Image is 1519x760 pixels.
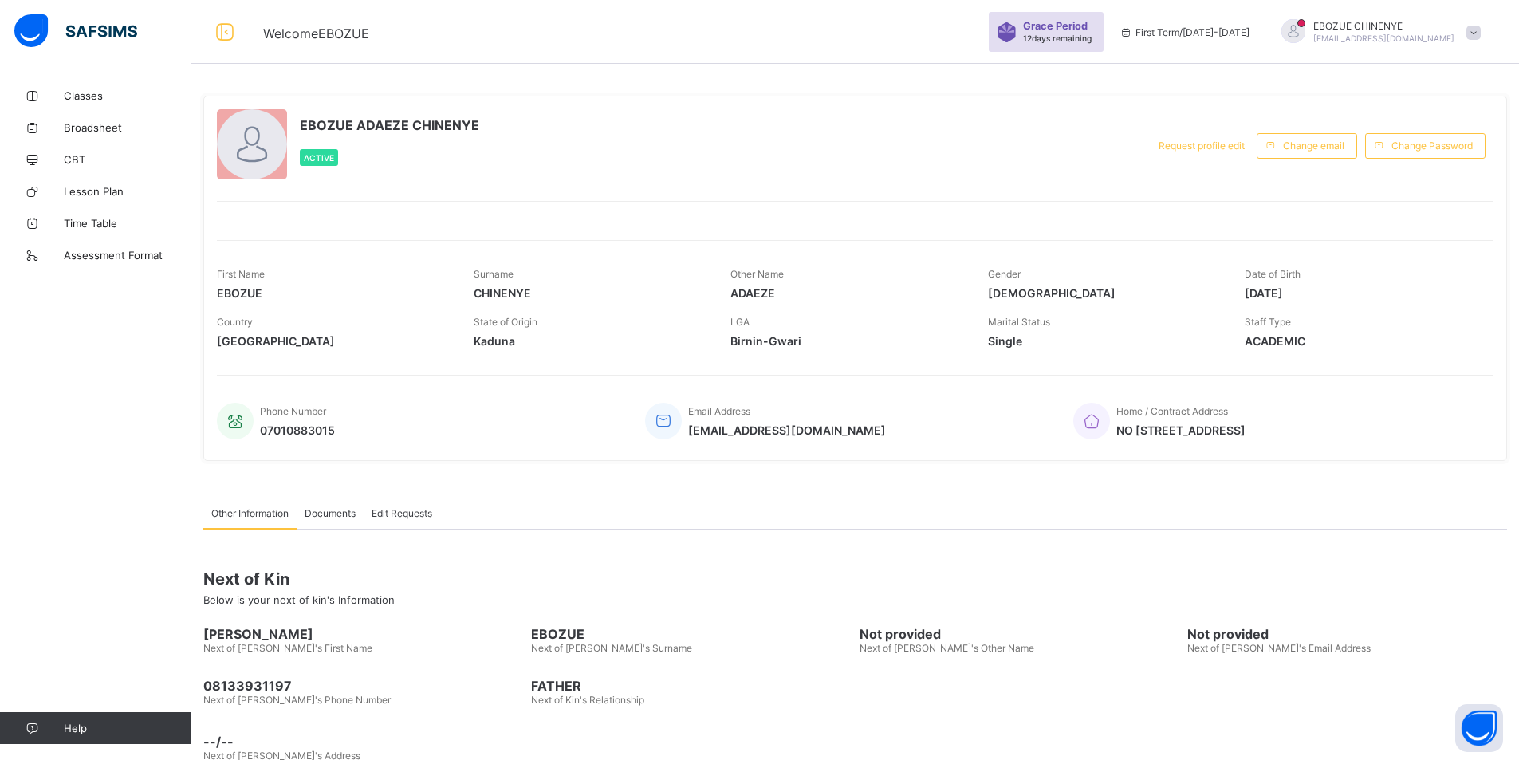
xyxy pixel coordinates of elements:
[64,153,191,166] span: CBT
[1245,286,1478,300] span: [DATE]
[1116,423,1246,437] span: NO [STREET_ADDRESS]
[300,117,479,133] span: EBOZUE ADAEZE CHINENYE
[305,507,356,519] span: Documents
[217,334,450,348] span: [GEOGRAPHIC_DATA]
[1120,26,1249,38] span: session/term information
[64,722,191,734] span: Help
[988,268,1021,280] span: Gender
[531,642,692,654] span: Next of [PERSON_NAME]'s Surname
[474,286,706,300] span: CHINENYE
[988,334,1221,348] span: Single
[203,626,523,642] span: [PERSON_NAME]
[531,626,851,642] span: EBOZUE
[1283,140,1344,152] span: Change email
[263,26,369,41] span: Welcome EBOZUE
[997,22,1017,42] img: sticker-purple.71386a28dfed39d6af7621340158ba97.svg
[1116,405,1228,417] span: Home / Contract Address
[1245,316,1291,328] span: Staff Type
[730,286,963,300] span: ADAEZE
[260,405,326,417] span: Phone Number
[1159,140,1245,152] span: Request profile edit
[688,423,886,437] span: [EMAIL_ADDRESS][DOMAIN_NAME]
[203,678,523,694] span: 08133931197
[1391,140,1473,152] span: Change Password
[860,642,1034,654] span: Next of [PERSON_NAME]'s Other Name
[64,217,191,230] span: Time Table
[474,316,537,328] span: State of Origin
[988,286,1221,300] span: [DEMOGRAPHIC_DATA]
[688,405,750,417] span: Email Address
[1245,334,1478,348] span: ACADEMIC
[64,185,191,198] span: Lesson Plan
[1313,20,1454,32] span: EBOZUE CHINENYE
[304,153,334,163] span: Active
[1187,626,1507,642] span: Not provided
[531,694,644,706] span: Next of Kin's Relationship
[988,316,1050,328] span: Marital Status
[531,678,851,694] span: FATHER
[260,423,335,437] span: 07010883015
[203,694,391,706] span: Next of [PERSON_NAME]'s Phone Number
[474,334,706,348] span: Kaduna
[64,121,191,134] span: Broadsheet
[860,626,1179,642] span: Not provided
[730,316,750,328] span: LGA
[1313,33,1454,43] span: [EMAIL_ADDRESS][DOMAIN_NAME]
[1187,642,1371,654] span: Next of [PERSON_NAME]'s Email Address
[203,593,395,606] span: Below is your next of kin's Information
[1245,268,1301,280] span: Date of Birth
[1455,704,1503,752] button: Open asap
[217,286,450,300] span: EBOZUE
[64,89,191,102] span: Classes
[203,734,1507,750] span: --/--
[64,249,191,262] span: Assessment Format
[14,14,137,48] img: safsims
[211,507,289,519] span: Other Information
[730,268,784,280] span: Other Name
[1023,33,1092,43] span: 12 days remaining
[1265,19,1489,45] div: EBOZUECHINENYE
[203,642,372,654] span: Next of [PERSON_NAME]'s First Name
[372,507,432,519] span: Edit Requests
[217,268,265,280] span: First Name
[203,569,1507,589] span: Next of Kin
[730,334,963,348] span: Birnin-Gwari
[217,316,253,328] span: Country
[474,268,514,280] span: Surname
[1023,20,1088,32] span: Grace Period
